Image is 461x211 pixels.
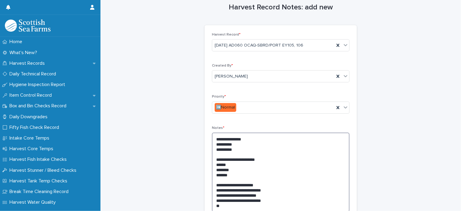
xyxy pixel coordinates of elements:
[7,39,27,45] p: Home
[7,135,54,141] p: Intake Core Temps
[7,189,73,195] p: Break Time Cleaning Record
[215,103,236,112] div: ➡️Normal
[7,50,42,56] p: What's New?
[212,33,241,36] span: Harvest Record
[7,125,64,130] p: Fifty Fish Check Record
[7,146,58,152] p: Harvest Core Temps
[7,92,57,98] p: Item Control Record
[7,178,72,184] p: Harvest Tank Temp Checks
[7,61,50,66] p: Harvest Records
[5,19,51,32] img: mMrefqRFQpe26GRNOUkG
[212,126,224,130] span: Notes
[7,71,61,77] p: Daily Technical Record
[7,199,61,205] p: Harvest Water Quality
[212,95,226,99] span: Priority
[7,114,52,120] p: Daily Downgrades
[7,82,70,88] p: Hygiene Inspection Report
[215,42,303,49] span: [DATE] AD060 OCAQ-SBRD/PORT EY105, 106
[215,73,248,80] span: [PERSON_NAME]
[7,157,72,162] p: Harvest Fish Intake Checks
[7,103,71,109] p: Box and Bin Checks Record
[7,168,81,173] p: Harvest Stunner / Bleed Checks
[212,64,233,67] span: Created By
[205,3,357,12] h1: Harvest Record Notes: add new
